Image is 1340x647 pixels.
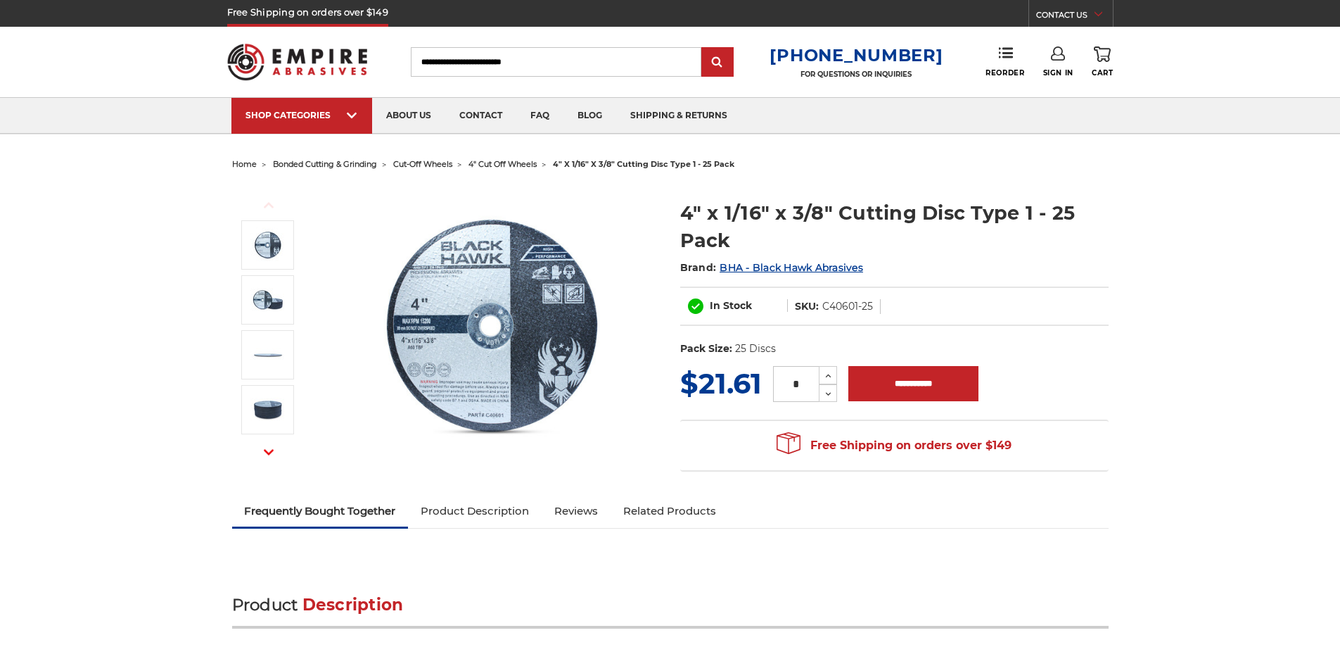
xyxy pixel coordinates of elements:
[795,299,819,314] dt: SKU:
[710,299,752,312] span: In Stock
[616,98,741,134] a: shipping & returns
[720,261,863,274] a: BHA - Black Hawk Abrasives
[1036,7,1113,27] a: CONTACT US
[985,68,1024,77] span: Reorder
[468,159,537,169] a: 4" cut off wheels
[611,496,729,527] a: Related Products
[770,45,943,65] a: [PHONE_NUMBER]
[232,595,298,615] span: Product
[250,337,286,372] img: 4" x .06" x 3/8" Arbor Cut-off wheel
[1043,68,1073,77] span: Sign In
[542,496,611,527] a: Reviews
[273,159,377,169] a: bonded cutting & grinding
[372,98,445,134] a: about us
[680,261,717,274] span: Brand:
[393,159,452,169] a: cut-off wheels
[250,392,286,427] img: BHA 25 pack of 4" die grinder cut off wheels
[553,159,734,169] span: 4" x 1/16" x 3/8" cutting disc type 1 - 25 pack
[252,437,286,467] button: Next
[735,341,776,356] dd: 25 Discs
[250,227,286,263] img: 4" x 1/16" x 3/8" Cutting Disc
[250,282,286,318] img: 4" x 1/16" x 3/8" Cut off wheels for metal slicing
[1092,46,1113,77] a: Cart
[302,595,404,615] span: Description
[770,70,943,79] p: FOR QUESTIONS OR INQUIRIES
[680,199,1109,254] h1: 4" x 1/16" x 3/8" Cutting Disc Type 1 - 25 Pack
[516,98,563,134] a: faq
[822,299,873,314] dd: C40601-25
[985,46,1024,77] a: Reorder
[352,184,634,466] img: 4" x 1/16" x 3/8" Cutting Disc
[563,98,616,134] a: blog
[680,341,732,356] dt: Pack Size:
[408,496,542,527] a: Product Description
[1092,68,1113,77] span: Cart
[777,432,1012,460] span: Free Shipping on orders over $149
[245,110,358,120] div: SHOP CATEGORIES
[252,190,286,220] button: Previous
[232,159,257,169] a: home
[227,34,368,89] img: Empire Abrasives
[680,366,762,401] span: $21.61
[703,49,732,77] input: Submit
[445,98,516,134] a: contact
[232,496,409,527] a: Frequently Bought Together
